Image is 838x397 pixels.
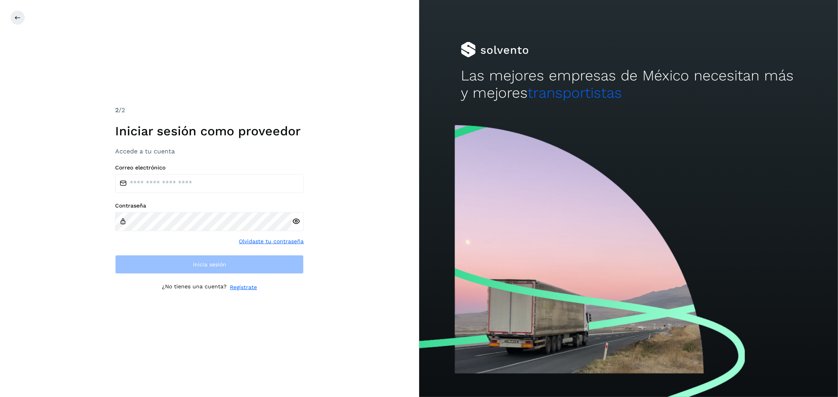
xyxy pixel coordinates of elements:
h3: Accede a tu cuenta [115,148,304,155]
span: 2 [115,106,119,114]
button: Inicia sesión [115,255,304,274]
label: Correo electrónico [115,164,304,171]
label: Contraseña [115,202,304,209]
a: Olvidaste tu contraseña [239,237,304,246]
h2: Las mejores empresas de México necesitan más y mejores [461,67,796,102]
h1: Iniciar sesión como proveedor [115,124,304,138]
span: transportistas [528,84,622,101]
a: Regístrate [230,283,257,291]
span: Inicia sesión [193,262,226,267]
div: /2 [115,106,304,115]
p: ¿No tienes una cuenta? [162,283,227,291]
